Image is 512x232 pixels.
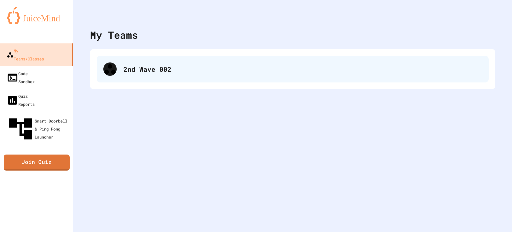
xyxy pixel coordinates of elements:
[123,64,482,74] div: 2nd Wave 002
[7,47,44,63] div: My Teams/Classes
[4,155,70,171] a: Join Quiz
[97,56,489,82] div: 2nd Wave 002
[7,69,35,85] div: Code Sandbox
[7,92,35,108] div: Quiz Reports
[7,7,67,24] img: logo-orange.svg
[7,115,71,143] div: Smart Doorbell & Ping Pong Launcher
[90,27,138,42] div: My Teams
